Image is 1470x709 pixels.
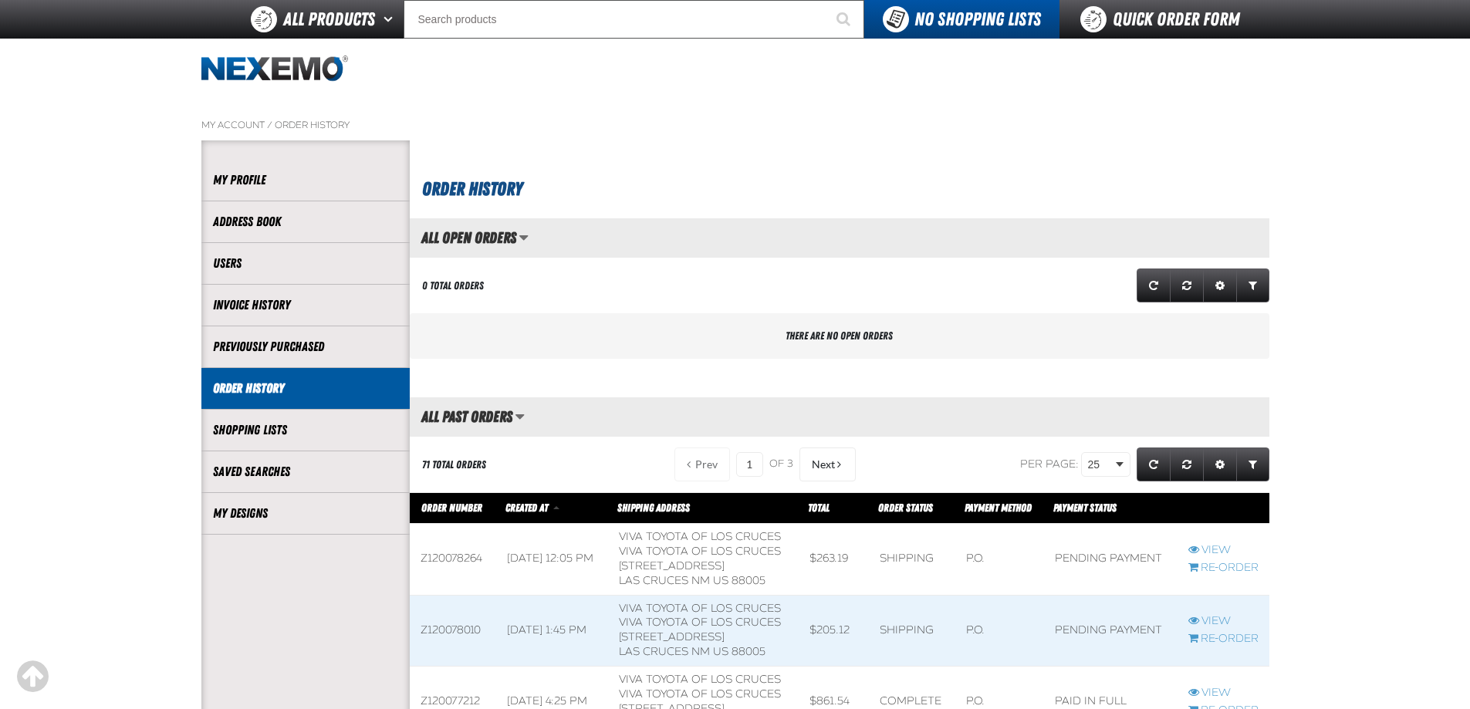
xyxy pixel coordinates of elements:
div: 0 Total Orders [422,279,484,293]
span: / [267,119,272,131]
button: Manage grid views. Current view is All Open Orders [519,225,529,251]
span: LAS CRUCES [619,645,688,658]
a: My Account [201,119,265,131]
button: Next Page [799,447,856,481]
a: Total [808,501,830,514]
a: My Profile [213,171,398,189]
span: Created At [505,501,548,514]
span: Viva Toyota of Los Cruces [619,687,781,701]
b: Viva Toyota of Los Cruces [619,602,781,615]
td: [DATE] 12:05 PM [496,524,608,596]
span: Viva Toyota of Los Cruces [619,616,781,629]
div: Scroll to the top [15,660,49,694]
img: Nexemo logo [201,56,348,83]
h2: All Past Orders [410,408,512,425]
span: Shipping Address [617,501,690,514]
a: Saved Searches [213,463,398,481]
a: Order Status [878,501,933,514]
a: Re-Order Z120078264 order [1188,561,1259,576]
b: Viva Toyota of Los Cruces [619,673,781,686]
a: Shopping Lists [213,421,398,439]
span: US [713,645,728,658]
span: 25 [1088,457,1113,473]
span: Payment Status [1053,501,1117,514]
a: Users [213,255,398,272]
span: NM [691,645,710,658]
td: P.O. [955,595,1044,667]
td: Pending payment [1044,524,1178,596]
td: $205.12 [799,595,869,667]
span: Payment Method [965,501,1032,514]
a: Order History [213,380,398,397]
span: There are no open orders [786,329,893,342]
a: View Z120078264 order [1188,543,1259,558]
span: US [713,574,728,587]
a: Previously Purchased [213,338,398,356]
a: Expand or Collapse Grid Filters [1236,268,1269,302]
td: Pending payment [1044,595,1178,667]
input: Current page number [736,452,763,477]
span: Viva Toyota of Los Cruces [619,545,781,558]
td: Shipping [869,595,955,667]
a: Expand or Collapse Grid Settings [1203,268,1237,302]
a: View Z120077212 order [1188,686,1259,701]
span: [STREET_ADDRESS] [619,630,725,643]
td: P.O. [955,524,1044,596]
span: No Shopping Lists [914,8,1041,30]
td: Z120078010 [410,595,497,667]
span: Next Page [812,458,835,471]
span: All Products [283,5,375,33]
span: Order History [422,178,522,200]
b: Viva Toyota of Los Cruces [619,530,781,543]
span: [STREET_ADDRESS] [619,559,725,572]
span: LAS CRUCES [619,574,688,587]
a: My Designs [213,505,398,522]
div: 71 Total Orders [422,457,486,472]
td: Z120078264 [410,524,497,596]
a: Re-Order Z120078010 order [1188,632,1259,647]
a: Reset grid action [1170,447,1204,481]
td: $263.19 [799,524,869,596]
a: Invoice History [213,296,398,314]
a: Expand or Collapse Grid Filters [1236,447,1269,481]
span: NM [691,574,710,587]
a: Reset grid action [1170,268,1204,302]
a: Address Book [213,213,398,231]
h2: All Open Orders [410,229,516,246]
a: Home [201,56,348,83]
th: Row actions [1178,493,1269,524]
bdo: 88005 [732,645,765,658]
a: Order Number [421,501,482,514]
a: Created At [505,501,550,514]
span: of 3 [769,457,793,471]
a: View Z120078010 order [1188,614,1259,629]
bdo: 88005 [732,574,765,587]
nav: Breadcrumbs [201,119,1269,131]
td: [DATE] 1:45 PM [496,595,608,667]
a: Expand or Collapse Grid Settings [1203,447,1237,481]
td: Shipping [869,524,955,596]
a: Refresh grid action [1137,268,1171,302]
a: Order History [275,119,350,131]
a: Refresh grid action [1137,447,1171,481]
button: Manage grid views. Current view is All Past Orders [515,403,525,430]
span: Per page: [1020,457,1079,471]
